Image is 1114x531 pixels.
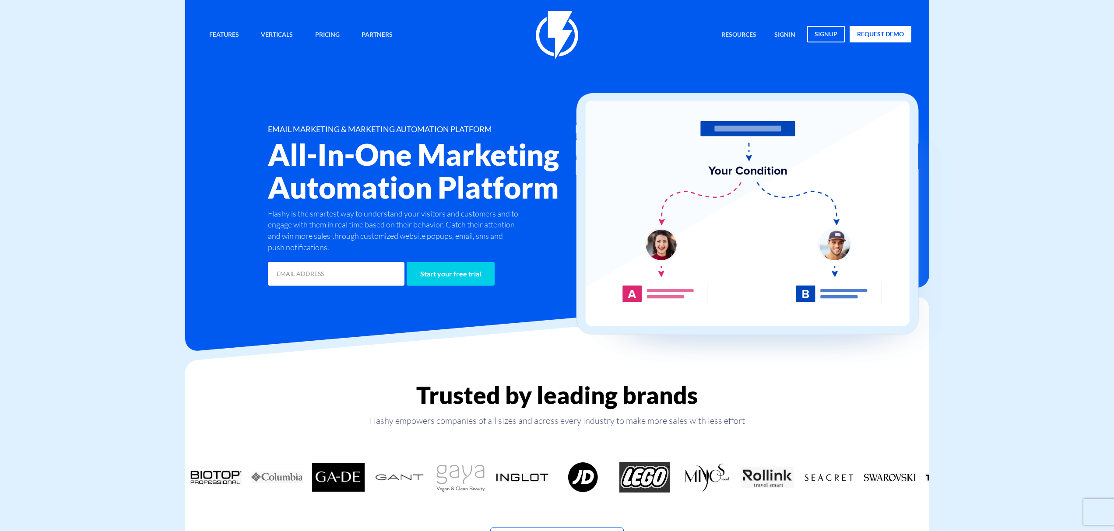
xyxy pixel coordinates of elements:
a: Partners [355,26,399,45]
div: 10 / 18 [675,462,737,493]
h1: EMAIL MARKETING & MARKETING AUTOMATION PLATFORM [268,125,609,134]
a: signin [768,26,802,45]
div: 5 / 18 [369,462,430,493]
p: Flashy empowers companies of all sizes and across every industry to make more sales with less effort [185,415,929,427]
div: 14 / 18 [921,462,982,493]
h2: Trusted by leading brands [185,382,929,409]
p: Flashy is the smartest way to understand your visitors and customers and to engage with them in r... [268,208,521,253]
h2: All-In-One Marketing Automation Platform [268,138,609,204]
a: Features [203,26,246,45]
div: 2 / 18 [185,462,246,493]
div: 8 / 18 [553,462,614,493]
div: 12 / 18 [798,462,859,493]
div: 9 / 18 [614,462,675,493]
div: 7 / 18 [492,462,553,493]
input: Start your free trial [407,262,495,286]
div: 4 / 18 [308,462,369,493]
div: 3 / 18 [246,462,308,493]
a: Pricing [309,26,346,45]
input: EMAIL ADDRESS [268,262,404,286]
a: request demo [850,26,911,42]
div: 13 / 18 [859,462,921,493]
div: 6 / 18 [430,462,492,493]
a: Verticals [254,26,299,45]
a: signup [807,26,845,42]
div: 11 / 18 [737,462,798,493]
a: Resources [715,26,763,45]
